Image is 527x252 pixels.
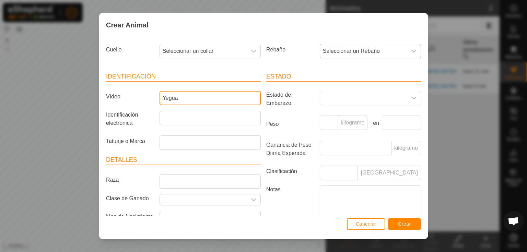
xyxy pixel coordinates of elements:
font: Seleccionar un Rebaño [323,48,380,54]
span: puerto bajo [320,44,407,58]
font: Clase de Ganado [106,195,149,201]
font: Cancelar [356,221,376,227]
font: Notas [266,187,281,192]
font: Estado [266,73,291,80]
font: Detalles [106,156,137,163]
font: Mes de Nacimiento [106,214,153,219]
font: Identificación electrónica [106,112,138,126]
font: Vídeo [106,94,120,99]
font: Estado de Embarazo [266,92,291,106]
font: Identificación [106,73,156,80]
font: Cuello [106,47,121,52]
div: disparador desplegable [407,44,421,58]
font: [GEOGRAPHIC_DATA] [361,170,418,176]
span: 0696967369 [160,44,247,58]
div: disparador desplegable [407,91,421,105]
font: Ganancia de Peso Diaria Esperada [266,142,312,156]
div: disparador desplegable [247,194,260,205]
font: kilogramo [341,120,364,125]
font: Rebaño [266,47,285,52]
font: kilogramo [394,145,418,151]
font: Peso [266,121,279,127]
button: Cancelar [347,218,385,230]
font: Crear Animal [106,21,149,29]
font: Seleccionar un collar [163,48,214,54]
font: Tatuaje o Marca [106,138,145,144]
font: Raza [106,177,119,183]
div: disparador desplegable [247,44,260,58]
font: Clasificación [266,168,297,174]
font: Crear [398,221,411,227]
div: Chat abierto [503,211,524,231]
button: Crear [388,218,421,230]
font: en [373,120,379,126]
